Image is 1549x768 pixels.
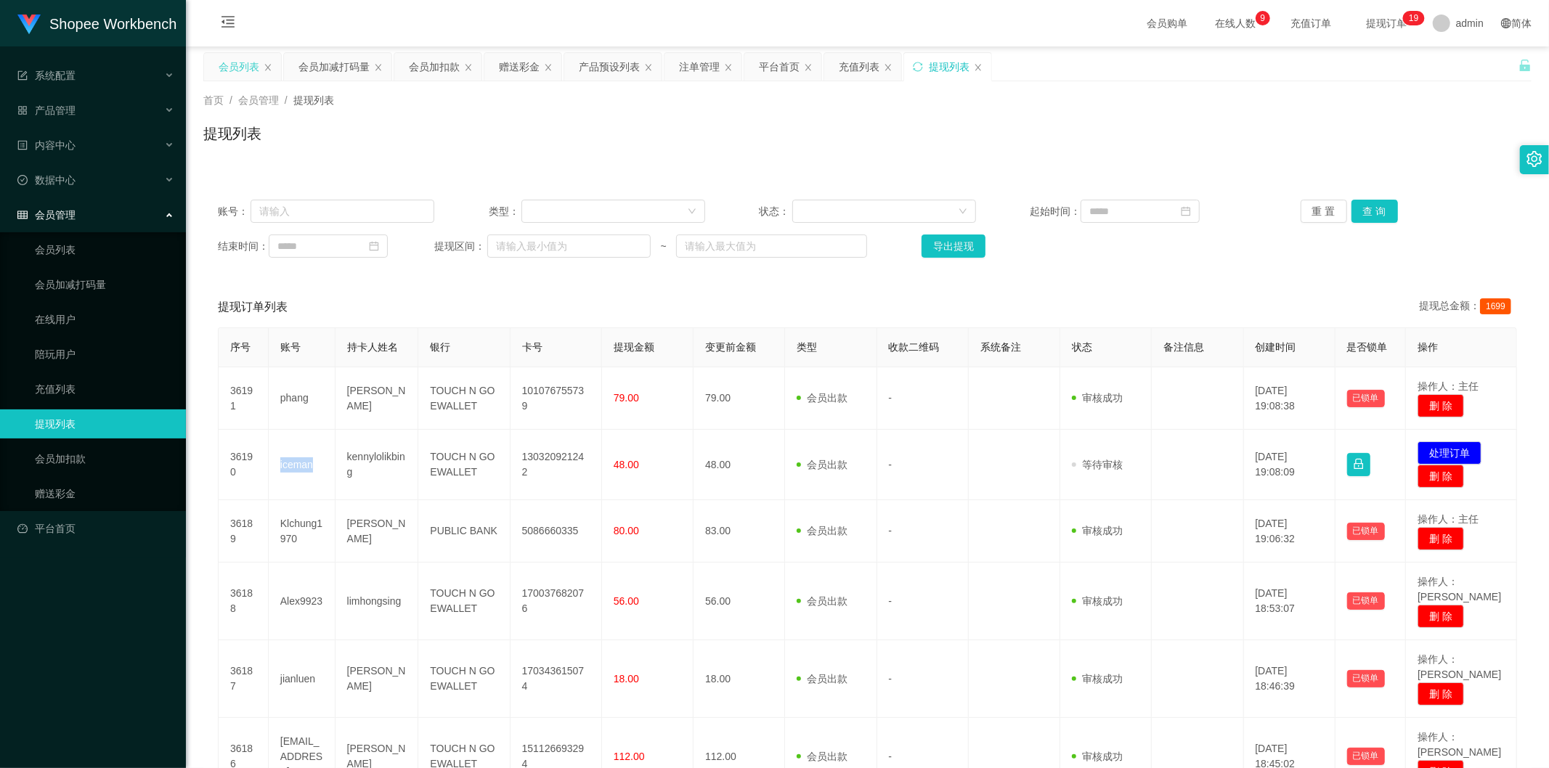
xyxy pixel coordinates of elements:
span: 56.00 [614,595,639,607]
span: 会员管理 [17,209,76,221]
i: 图标: profile [17,140,28,150]
td: Alex9923 [269,563,336,640]
span: 会员出款 [797,459,847,470]
div: 提现总金额： [1419,298,1517,316]
button: 已锁单 [1347,748,1385,765]
span: 审核成功 [1072,392,1123,404]
span: 操作人：[PERSON_NAME] [1418,653,1501,680]
td: [DATE] 18:46:39 [1244,640,1335,718]
span: - [889,595,893,607]
button: 查 询 [1351,200,1398,223]
i: 图标: form [17,70,28,81]
span: 状态： [759,204,792,219]
td: limhongsing [336,563,419,640]
span: 会员出款 [797,392,847,404]
a: 图标: dashboard平台首页 [17,514,174,543]
span: 会员出款 [797,673,847,685]
i: 图标: close [724,63,733,72]
span: 审核成功 [1072,595,1123,607]
a: 会员列表 [35,235,174,264]
span: / [229,94,232,106]
i: 图标: close [884,63,893,72]
span: 卡号 [522,341,542,353]
span: - [889,751,893,762]
td: iceman [269,430,336,500]
i: 图标: calendar [1181,206,1191,216]
td: 48.00 [694,430,785,500]
span: 48.00 [614,459,639,470]
span: 产品管理 [17,105,76,116]
sup: 9 [1256,11,1270,25]
td: 170037682076 [511,563,602,640]
span: 79.00 [614,392,639,404]
span: 提现区间： [434,239,487,254]
i: 图标: menu-fold [203,1,253,47]
button: 处理订单 [1418,441,1481,465]
span: - [889,392,893,404]
span: 是否锁单 [1347,341,1388,353]
h1: Shopee Workbench [49,1,176,47]
input: 请输入最小值为 [487,234,651,258]
span: 操作人：[PERSON_NAME] [1418,576,1501,602]
td: 5086660335 [511,500,602,563]
td: 79.00 [694,367,785,430]
span: 会员出款 [797,525,847,536]
i: 图标: down [959,207,967,217]
div: 提现列表 [929,53,969,81]
td: phang [269,367,336,430]
span: 充值订单 [1283,18,1338,28]
td: 18.00 [694,640,785,718]
a: 充值列表 [35,375,174,404]
i: 图标: setting [1526,151,1542,167]
td: [PERSON_NAME] [336,640,419,718]
span: 类型 [797,341,817,353]
span: 审核成功 [1072,525,1123,536]
span: 操作人：[PERSON_NAME] [1418,731,1501,758]
span: 备注信息 [1163,341,1204,353]
span: - [889,673,893,685]
div: 充值列表 [839,53,879,81]
span: 收款二维码 [889,341,940,353]
td: [DATE] 19:06:32 [1244,500,1335,563]
div: 产品预设列表 [579,53,640,81]
td: 36189 [219,500,269,563]
span: 变更前金额 [705,341,756,353]
span: 创建时间 [1256,341,1296,353]
span: / [285,94,288,106]
td: 130320921242 [511,430,602,500]
span: 操作人：主任 [1418,380,1479,392]
span: 状态 [1072,341,1092,353]
span: 银行 [430,341,450,353]
i: 图标: check-circle-o [17,175,28,185]
i: 图标: close [644,63,653,72]
button: 删 除 [1418,682,1464,706]
span: 内容中心 [17,139,76,151]
a: 会员加扣款 [35,444,174,473]
p: 9 [1261,11,1266,25]
sup: 19 [1403,11,1424,25]
span: 系统配置 [17,70,76,81]
span: 系统备注 [980,341,1021,353]
span: 提现订单 [1359,18,1414,28]
span: 首页 [203,94,224,106]
td: PUBLIC BANK [418,500,510,563]
button: 已锁单 [1347,592,1385,610]
input: 请输入最大值为 [676,234,867,258]
a: 赠送彩金 [35,479,174,508]
i: 图标: calendar [369,241,379,251]
i: 图标: appstore-o [17,105,28,115]
input: 请输入 [251,200,434,223]
td: kennylolikbing [336,430,419,500]
td: [PERSON_NAME] [336,500,419,563]
i: 图标: close [264,63,272,72]
span: - [889,459,893,470]
td: [DATE] 19:08:38 [1244,367,1335,430]
td: [DATE] 19:08:09 [1244,430,1335,500]
i: 图标: table [17,210,28,220]
span: ~ [651,239,676,254]
td: jianluen [269,640,336,718]
div: 会员列表 [219,53,259,81]
span: 操作 [1418,341,1438,353]
button: 删 除 [1418,605,1464,628]
h1: 提现列表 [203,123,261,144]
